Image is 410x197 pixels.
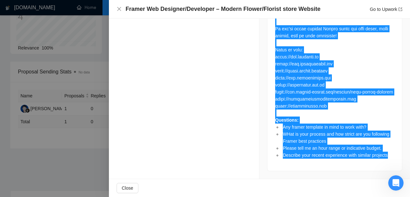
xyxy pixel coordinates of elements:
span: export [398,7,402,11]
span: Please tell me an hour range or indicative budget. [283,146,381,151]
span: WHat is your process and how strict are you following Framer best practices [283,132,389,144]
span: Describe your recent experience with similar projects [283,153,388,158]
button: Close [117,183,138,193]
span: Any framer template in mind to work with? [283,125,366,130]
button: Close [117,6,122,12]
strong: Questions: [275,117,299,123]
a: Go to Upworkexport [370,7,402,12]
span: close [117,6,122,11]
span: Close [122,185,133,192]
h4: Framer Web Designer/Developer – Modern Flower/Florist store Website [126,5,321,13]
iframe: Intercom live chat [388,175,404,191]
